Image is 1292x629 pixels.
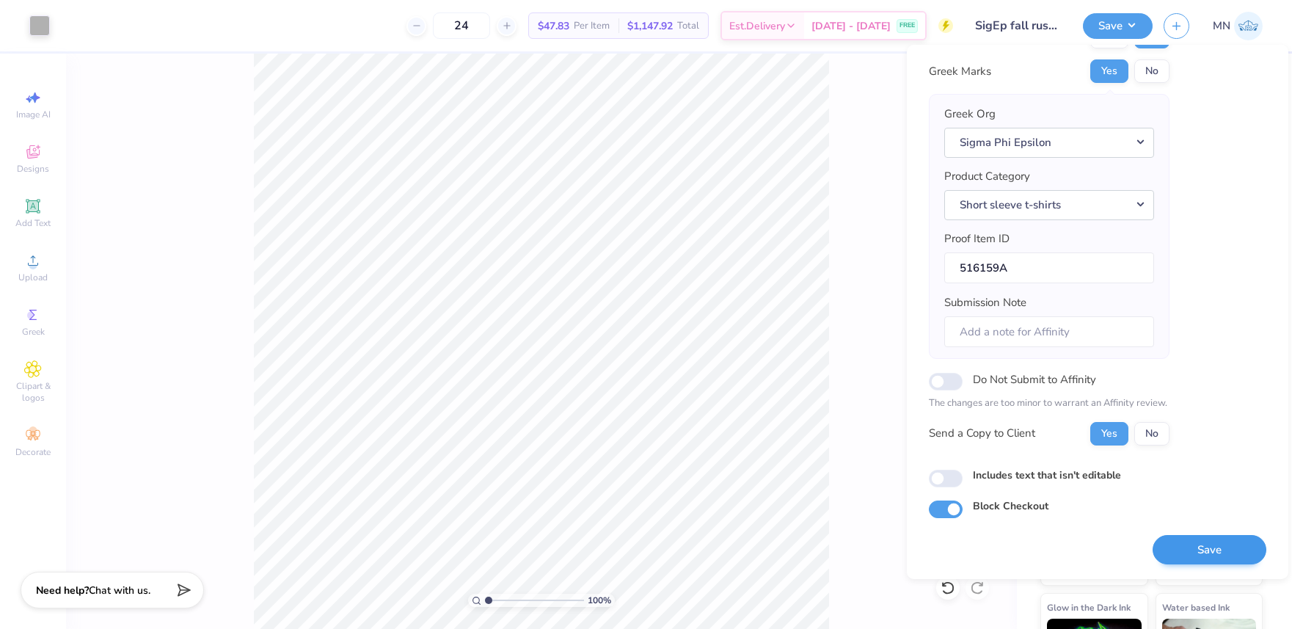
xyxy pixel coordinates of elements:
[677,18,699,34] span: Total
[1153,535,1266,565] button: Save
[627,18,673,34] span: $1,147.92
[538,18,569,34] span: $47.83
[811,18,891,34] span: [DATE] - [DATE]
[1213,18,1230,34] span: MN
[944,316,1154,348] input: Add a note for Affinity
[433,12,490,39] input: – –
[15,217,51,229] span: Add Text
[1162,600,1230,615] span: Water based Ink
[7,380,59,404] span: Clipart & logos
[973,498,1048,514] label: Block Checkout
[944,168,1030,185] label: Product Category
[929,396,1169,411] p: The changes are too minor to warrant an Affinity review.
[588,594,611,607] span: 100 %
[729,18,785,34] span: Est. Delivery
[929,425,1035,442] div: Send a Copy to Client
[18,272,48,283] span: Upload
[944,230,1010,247] label: Proof Item ID
[973,370,1096,389] label: Do Not Submit to Affinity
[1213,12,1263,40] a: MN
[944,106,996,123] label: Greek Org
[574,18,610,34] span: Per Item
[899,21,915,31] span: FREE
[1134,422,1169,446] button: No
[973,468,1121,483] label: Includes text that isn't editable
[944,294,1026,311] label: Submission Note
[1047,600,1131,615] span: Glow in the Dark Ink
[15,446,51,458] span: Decorate
[944,128,1154,158] button: Sigma Phi Epsilon
[964,11,1072,40] input: Untitled Design
[1090,59,1128,83] button: Yes
[22,326,45,338] span: Greek
[16,109,51,120] span: Image AI
[89,583,150,597] span: Chat with us.
[1234,12,1263,40] img: Mark Navarro
[929,63,991,80] div: Greek Marks
[1090,422,1128,446] button: Yes
[17,163,49,175] span: Designs
[1134,59,1169,83] button: No
[944,190,1154,220] button: Short sleeve t-shirts
[1083,13,1153,39] button: Save
[36,583,89,597] strong: Need help?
